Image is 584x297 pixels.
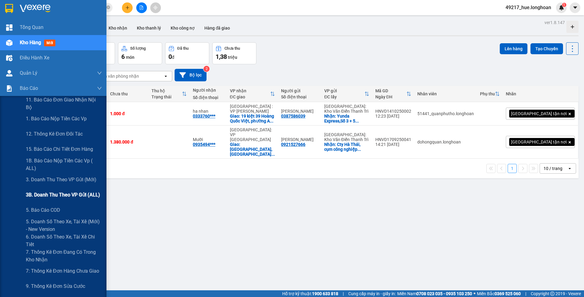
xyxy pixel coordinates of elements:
div: Số lượng [130,46,146,51]
div: Giao: Đường Quang Trung, Thành Phố Quảng Ngãi [230,142,275,157]
div: [GEOGRAPHIC_DATA]: Kho Văn Điển Thanh Trì [324,104,369,114]
span: close-circle [106,5,110,11]
div: 51441_quanphutho.longhoan [417,111,474,116]
div: dohongquan.longhoan [417,140,474,144]
div: Nhận: Cty Hà Thái, cụm công nghiệp thanh thùy, thanh oai [324,142,369,152]
span: ... [270,118,273,123]
button: caret-down [570,2,580,13]
div: Mã GD [375,88,406,93]
span: [GEOGRAPHIC_DATA] tận nơi [511,139,567,145]
button: Bộ lọc [175,69,207,81]
th: Toggle SortBy [227,86,278,102]
div: [GEOGRAPHIC_DATA]: VP [GEOGRAPHIC_DATA] [230,127,275,142]
span: file-add [139,5,144,10]
div: Nhãn [506,91,575,96]
span: mới [44,40,55,46]
svg: open [163,74,168,79]
div: Mười [193,137,224,142]
button: aim [150,2,161,13]
div: ĐC lấy [324,94,364,99]
button: 1 [508,164,517,173]
strong: 0708 023 035 - 0935 103 250 [416,291,472,296]
button: plus [122,2,133,13]
span: 3B. Doanh Thu theo VP Gửi (ALL) [26,191,100,199]
span: 49217_hue.longhoan [501,4,556,11]
button: Chưa thu1,38 triệu [212,42,256,64]
img: dashboard-icon [6,24,12,31]
sup: 1 [562,3,566,7]
span: 1 [563,3,565,7]
div: Giao: 19 kiệt 39 Hoàng Quốc Việt, phường An Cựu, Tp Huế [230,114,275,123]
div: HNVD1709250041 [375,137,411,142]
span: plus [125,5,130,10]
div: Nhân viên [417,91,474,96]
span: 1. Báo cáo nộp tiền các vp [26,115,87,122]
span: Báo cáo [20,84,38,92]
div: 0921527666 [281,142,305,147]
div: ĐC giao [230,94,270,99]
div: Ngày ĐH [375,94,406,99]
span: 6. Doanh số theo xe, tài xế chi tiết [26,233,102,248]
span: 15. Báo cáo chi tiết đơn hàng [26,145,93,153]
div: 10 / trang [544,165,562,171]
span: | [343,290,344,297]
span: 0 [169,53,172,60]
div: 0387586039 [281,114,305,118]
span: copyright [550,292,554,296]
sup: 2 [203,66,210,72]
div: Người gửi [281,88,318,93]
span: 3. Doanh Thu theo VP Gửi (mới) [26,176,96,183]
span: món [126,55,134,60]
img: warehouse-icon [6,70,12,76]
div: 12:23 [DATE] [375,114,411,118]
span: 12. Thống kê đơn đối tác [26,130,83,138]
span: down [97,86,102,91]
th: Toggle SortBy [372,86,414,102]
img: solution-icon [6,85,12,92]
div: 1.380.000 đ [110,140,145,144]
span: ... [271,152,275,157]
div: Đã thu [177,46,189,51]
span: Hỗ trợ kỹ thuật: [282,290,338,297]
span: Quản Lý [20,69,37,77]
button: file-add [136,2,147,13]
span: 5. Báo cáo COD [26,206,60,214]
span: 1B. Báo cáo nộp tiền các vp ( ALL) [26,157,102,172]
strong: 1900 633 818 [312,291,338,296]
span: 5. Doanh số theo xe, tài xế (mới) - New version [26,218,102,233]
span: 1,38 [216,53,227,60]
th: Toggle SortBy [477,86,503,102]
div: ver 1.8.147 [544,19,565,26]
div: Phụ thu [480,91,495,96]
div: Chưa thu [110,91,145,96]
button: Tạo Chuyến [530,43,563,54]
div: c Linh [281,109,318,114]
div: VP nhận [230,88,270,93]
div: Số điện thoại [193,95,224,100]
span: 9. Thống kê đơn sửa cước [26,282,85,290]
div: HNVD1410250002 [375,109,411,114]
div: [GEOGRAPHIC_DATA] : VP [PERSON_NAME] [230,104,275,114]
span: close-circle [106,5,110,9]
div: VP gửi [324,88,364,93]
span: caret-down [572,5,578,10]
div: Nhận: Yunda Express,Số 3 + 5 Nguyễn Văn Linh, Phường Gia Thuỵ, Quận Long Biên, Hà Nội [324,114,369,123]
span: 7. Thống kê đơn đang có trong kho nhận [26,248,102,263]
button: Số lượng6món [118,42,162,64]
div: Chưa thu [224,46,240,51]
div: 1.000 đ [110,111,145,116]
span: Miền Nam [397,290,472,297]
svg: open [567,166,572,171]
div: Chọn văn phòng nhận [97,73,139,79]
span: ... [357,147,361,152]
div: [GEOGRAPHIC_DATA]: Kho Văn Điển Thanh Trì [324,132,369,142]
div: Thu hộ [151,88,182,93]
button: Lên hàng [500,43,527,54]
span: | [525,290,526,297]
span: 11. Báo cáo đơn giao nhận nội bộ [26,96,102,111]
span: 6 [121,53,125,60]
span: 7: Thống kê đơn hàng chưa giao [26,267,99,275]
button: Kho công nợ [166,21,200,35]
span: Cung cấp máy in - giấy in: [348,290,396,297]
span: Điều hành xe [20,54,49,62]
